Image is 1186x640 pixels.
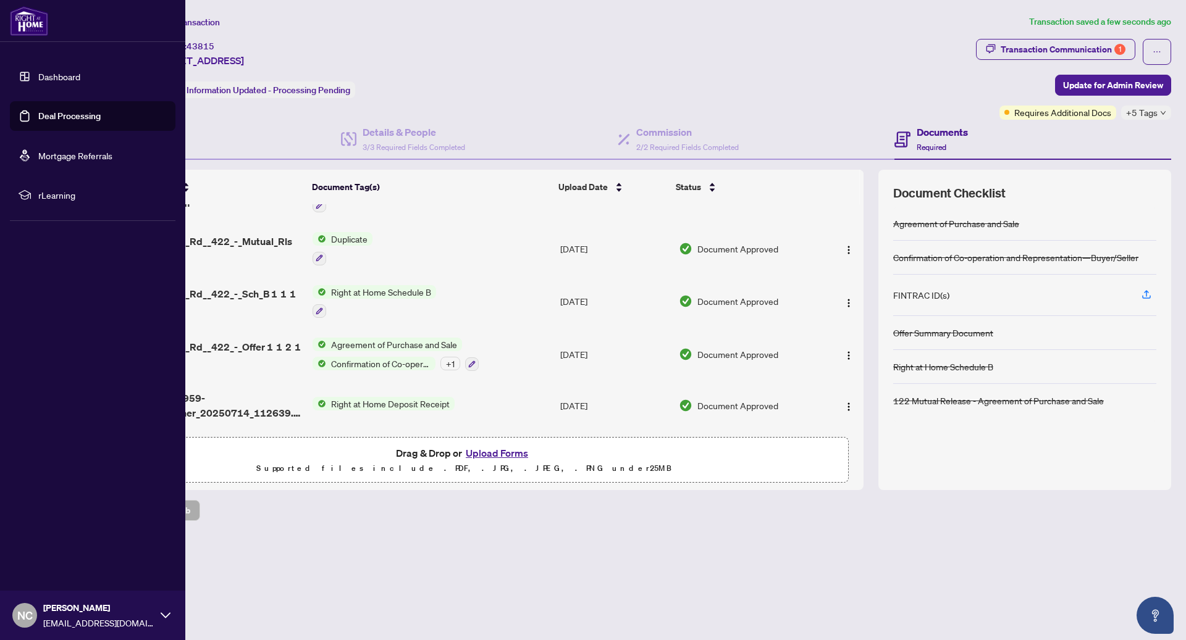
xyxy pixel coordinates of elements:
[462,445,532,461] button: Upload Forms
[363,143,465,152] span: 3/3 Required Fields Completed
[917,143,946,152] span: Required
[839,291,859,311] button: Logo
[844,402,854,412] img: Logo
[326,397,455,410] span: Right at Home Deposit Receipt
[679,294,692,308] img: Document Status
[313,357,326,370] img: Status Icon
[671,170,818,204] th: Status
[893,360,993,373] div: Right at Home Schedule B
[893,251,1138,264] div: Confirmation of Co-operation and Representation—Buyer/Seller
[10,6,48,36] img: logo
[679,242,692,256] img: Document Status
[116,170,307,204] th: (8) File Name
[38,71,80,82] a: Dashboard
[697,399,778,412] span: Document Approved
[187,41,214,52] span: 43815
[121,286,303,316] span: 185_Deerfield_Rd__422_-_Sch_B 1 1 1 1.pdf
[313,232,372,265] button: Status IconDuplicate
[1160,110,1166,116] span: down
[307,170,553,204] th: Document Tag(s)
[121,234,303,264] span: 185_Deerfield_Rd__422_-_Mutual_Rls 1.pdf
[153,81,355,98] div: Status:
[839,344,859,364] button: Logo
[1153,48,1161,56] span: ellipsis
[313,397,326,410] img: Status Icon
[326,357,435,370] span: Confirmation of Co-operation and Representation—Buyer/Seller
[313,338,326,351] img: Status Icon
[121,391,303,420] span: 1752511259959-vaughanscanner_20250714_112639.pdf
[636,125,739,139] h4: Commission
[43,601,154,615] span: [PERSON_NAME]
[839,239,859,259] button: Logo
[844,298,854,308] img: Logo
[87,461,841,476] p: Supported files include .PDF, .JPG, .JPEG, .PNG under 25 MB
[17,607,33,624] span: NC
[555,381,673,430] td: [DATE]
[893,217,1019,230] div: Agreement of Purchase and Sale
[555,222,673,275] td: [DATE]
[844,351,854,360] img: Logo
[440,357,460,370] div: + 1
[313,338,479,371] button: Status IconAgreement of Purchase and SaleStatus IconConfirmation of Co-operation and Representati...
[893,326,993,339] div: Offer Summary Document
[893,288,949,302] div: FINTRAC ID(s)
[313,285,326,299] img: Status Icon
[679,347,692,361] img: Document Status
[697,242,778,256] span: Document Approved
[555,275,673,328] td: [DATE]
[893,394,1104,407] div: 122 Mutual Release - Agreement of Purchase and Sale
[1063,75,1163,95] span: Update for Admin Review
[555,328,673,381] td: [DATE]
[844,245,854,255] img: Logo
[1001,39,1125,59] div: Transaction Communication
[1055,75,1171,96] button: Update for Admin Review
[38,150,112,161] a: Mortgage Referrals
[38,188,167,202] span: rLearning
[676,180,701,194] span: Status
[558,180,608,194] span: Upload Date
[917,125,968,139] h4: Documents
[697,347,778,361] span: Document Approved
[38,110,101,122] a: Deal Processing
[697,294,778,308] span: Document Approved
[154,17,220,28] span: View Transaction
[1126,106,1158,120] span: +5 Tags
[43,616,154,630] span: [EMAIL_ADDRESS][DOMAIN_NAME]
[1114,44,1125,55] div: 1
[326,232,372,246] span: Duplicate
[313,397,455,410] button: Status IconRight at Home Deposit Receipt
[187,85,350,96] span: Information Updated - Processing Pending
[893,185,1006,202] span: Document Checklist
[679,399,692,412] img: Document Status
[80,438,848,483] span: Drag & Drop orUpload FormsSupported files include .PDF, .JPG, .JPEG, .PNG under25MB
[1014,106,1111,119] span: Requires Additional Docs
[326,338,462,351] span: Agreement of Purchase and Sale
[313,285,436,318] button: Status IconRight at Home Schedule B
[153,53,244,68] span: [STREET_ADDRESS]
[396,445,532,461] span: Drag & Drop or
[326,285,436,299] span: Right at Home Schedule B
[839,396,859,415] button: Logo
[636,143,739,152] span: 2/2 Required Fields Completed
[553,170,671,204] th: Upload Date
[313,232,326,246] img: Status Icon
[363,125,465,139] h4: Details & People
[1137,597,1174,634] button: Open asap
[121,339,303,369] span: 185_Deerfield_Rd__422_-_Offer 1 1 2 1 1.pdf
[976,39,1135,60] button: Transaction Communication1
[1029,15,1171,29] article: Transaction saved a few seconds ago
